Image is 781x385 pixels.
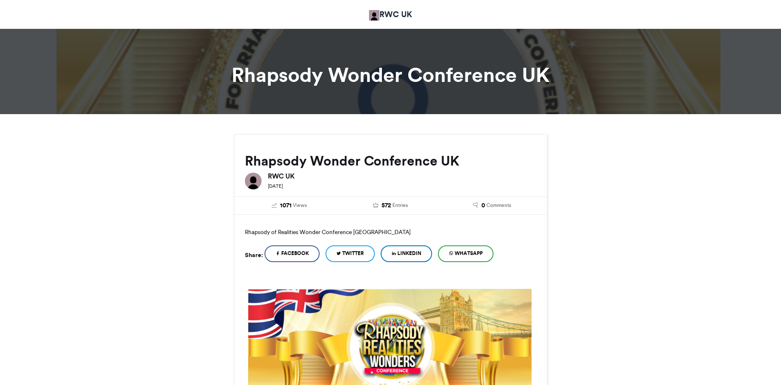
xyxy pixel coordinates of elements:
span: Facebook [281,250,309,257]
a: LinkedIn [381,245,432,262]
span: 0 [481,201,485,210]
a: RWC UK [369,8,412,20]
h6: RWC UK [268,173,537,179]
img: RWC UK [369,10,379,20]
span: 572 [382,201,391,210]
h5: Share: [245,250,263,260]
span: Comments [486,201,511,209]
a: 1071 Views [245,201,334,210]
a: Twitter [326,245,375,262]
img: RWC UK [245,173,262,189]
span: WhatsApp [455,250,483,257]
h2: Rhapsody Wonder Conference UK [245,153,537,168]
span: LinkedIn [397,250,421,257]
a: Facebook [265,245,320,262]
span: Views [293,201,307,209]
span: Entries [392,201,408,209]
h1: Rhapsody Wonder Conference UK [159,65,623,85]
a: 572 Entries [346,201,435,210]
a: WhatsApp [438,245,494,262]
a: 0 Comments [448,201,537,210]
p: Rhapsody of Realities Wonder Conference [GEOGRAPHIC_DATA] [245,225,537,239]
span: Twitter [342,250,364,257]
span: 1071 [280,201,292,210]
small: [DATE] [268,183,283,189]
